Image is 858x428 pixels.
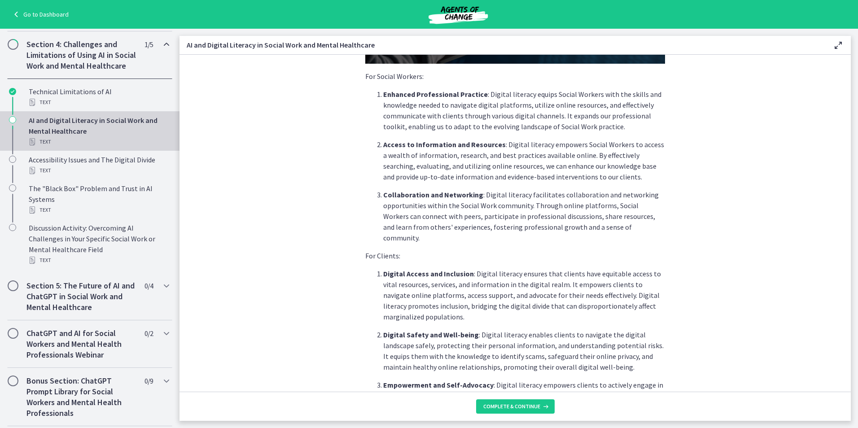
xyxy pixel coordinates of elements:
[29,205,169,215] div: Text
[383,139,665,182] p: : Digital literacy empowers Social Workers to access a wealth of information, research, and best ...
[365,250,665,261] p: For Clients:
[29,97,169,108] div: Text
[144,39,153,50] span: 1 / 5
[483,403,540,410] span: Complete & continue
[383,190,483,199] strong: Collaboration and Networking
[187,39,819,50] h3: AI and Digital Literacy in Social Work and Mental Healthcare
[9,88,16,95] i: Completed
[11,9,69,20] a: Go to Dashboard
[26,328,136,360] h2: ChatGPT and AI for Social Workers and Mental Health Professionals Webinar
[26,280,136,313] h2: Section 5: The Future of AI and ChatGPT in Social Work and Mental Healthcare
[383,380,494,389] strong: Empowerment and Self-Advocacy
[26,376,136,419] h2: Bonus Section: ChatGPT Prompt Library for Social Workers and Mental Health Professionals
[383,329,665,372] p: : Digital literacy enables clients to navigate the digital landscape safely, protecting their per...
[383,268,665,322] p: : Digital literacy ensures that clients have equitable access to vital resources, services, and i...
[29,154,169,176] div: Accessibility Issues and The Digital Divide
[383,269,474,278] strong: Digital Access and Inclusion
[29,86,169,108] div: Technical Limitations of AI
[144,328,153,339] span: 0 / 2
[29,136,169,147] div: Text
[383,89,665,132] p: : Digital literacy equips Social Workers with the skills and knowledge needed to navigate digital...
[383,380,665,423] p: : Digital literacy empowers clients to actively engage in their own care and advocate for their n...
[404,4,512,25] img: Agents of Change
[383,140,506,149] strong: Access to Information and Resources
[26,39,136,71] h2: Section 4: Challenges and Limitations of Using AI in Social Work and Mental Healthcare
[144,280,153,291] span: 0 / 4
[383,90,488,99] strong: Enhanced Professional Practice
[29,223,169,266] div: Discussion Activity: Overcoming AI Challenges in Your Specific Social Work or Mental Healthcare F...
[383,189,665,243] p: : Digital literacy facilitates collaboration and networking opportunities within the Social Work ...
[144,376,153,386] span: 0 / 9
[29,183,169,215] div: The "Black Box" Problem and Trust in AI Systems
[29,165,169,176] div: Text
[365,71,665,82] p: For Social Workers:
[29,115,169,147] div: AI and Digital Literacy in Social Work and Mental Healthcare
[383,330,479,339] strong: Digital Safety and Well-being
[29,255,169,266] div: Text
[476,399,555,414] button: Complete & continue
